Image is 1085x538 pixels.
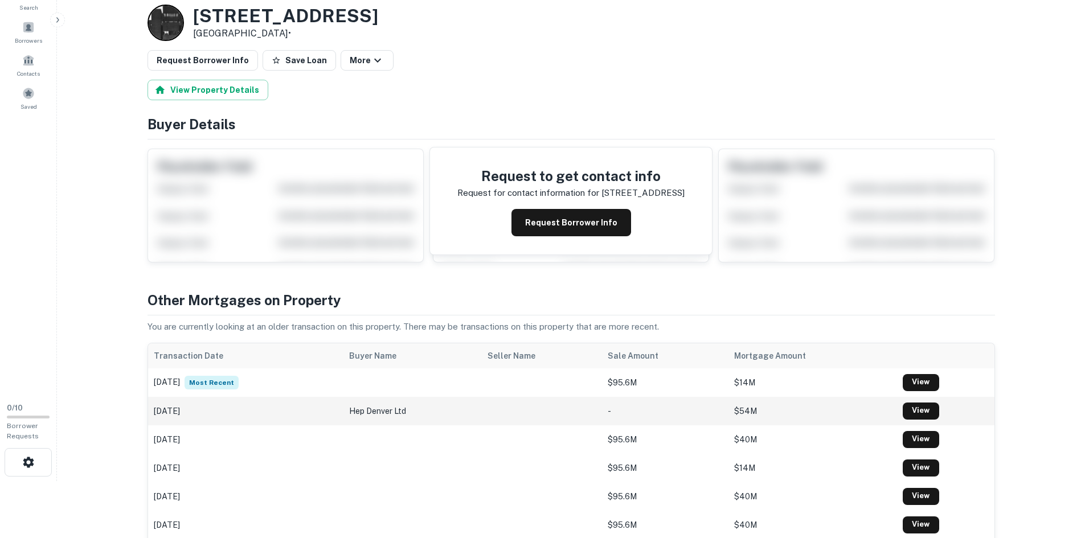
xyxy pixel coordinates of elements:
button: View Property Details [148,80,268,100]
td: $54M [728,397,897,425]
td: $14M [728,368,897,397]
a: View [903,374,939,391]
button: Request Borrower Info [148,50,258,71]
a: View [903,403,939,420]
th: Sale Amount [602,343,728,368]
a: View [903,516,939,533]
td: [DATE] [148,397,343,425]
th: Transaction Date [148,343,343,368]
span: 0 / 10 [7,404,23,412]
td: - [602,397,728,425]
td: $14M [728,454,897,482]
td: hep denver ltd [343,397,482,425]
p: [GEOGRAPHIC_DATA] • [193,27,378,40]
h4: Other Mortgages on Property [148,290,995,310]
th: Buyer Name [343,343,482,368]
h4: Buyer Details [148,114,995,134]
th: Mortgage Amount [728,343,897,368]
h3: [STREET_ADDRESS] [193,5,378,27]
a: View [903,431,939,448]
p: Request for contact information for [457,186,599,200]
td: $95.6M [602,482,728,511]
p: [STREET_ADDRESS] [601,186,685,200]
span: Search [19,3,38,12]
td: $95.6M [602,368,728,397]
button: Save Loan [263,50,336,71]
button: Request Borrower Info [511,209,631,236]
td: $95.6M [602,425,728,454]
td: $95.6M [602,454,728,482]
iframe: Chat Widget [1028,410,1085,465]
a: Borrowers [3,17,54,47]
p: You are currently looking at an older transaction on this property. There may be transactions on ... [148,320,995,334]
span: Contacts [17,69,40,78]
span: Borrower Requests [7,422,39,440]
td: [DATE] [148,482,343,511]
td: [DATE] [148,454,343,482]
td: [DATE] [148,368,343,397]
td: $40M [728,482,897,511]
span: Borrowers [15,36,42,45]
h4: Request to get contact info [457,166,685,186]
span: Saved [21,102,37,111]
a: View [903,488,939,505]
button: More [341,50,394,71]
td: [DATE] [148,425,343,454]
a: View [903,459,939,477]
td: $40M [728,425,897,454]
a: Saved [3,83,54,113]
th: Seller Name [482,343,602,368]
span: Most Recent [185,376,239,389]
a: Contacts [3,50,54,80]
